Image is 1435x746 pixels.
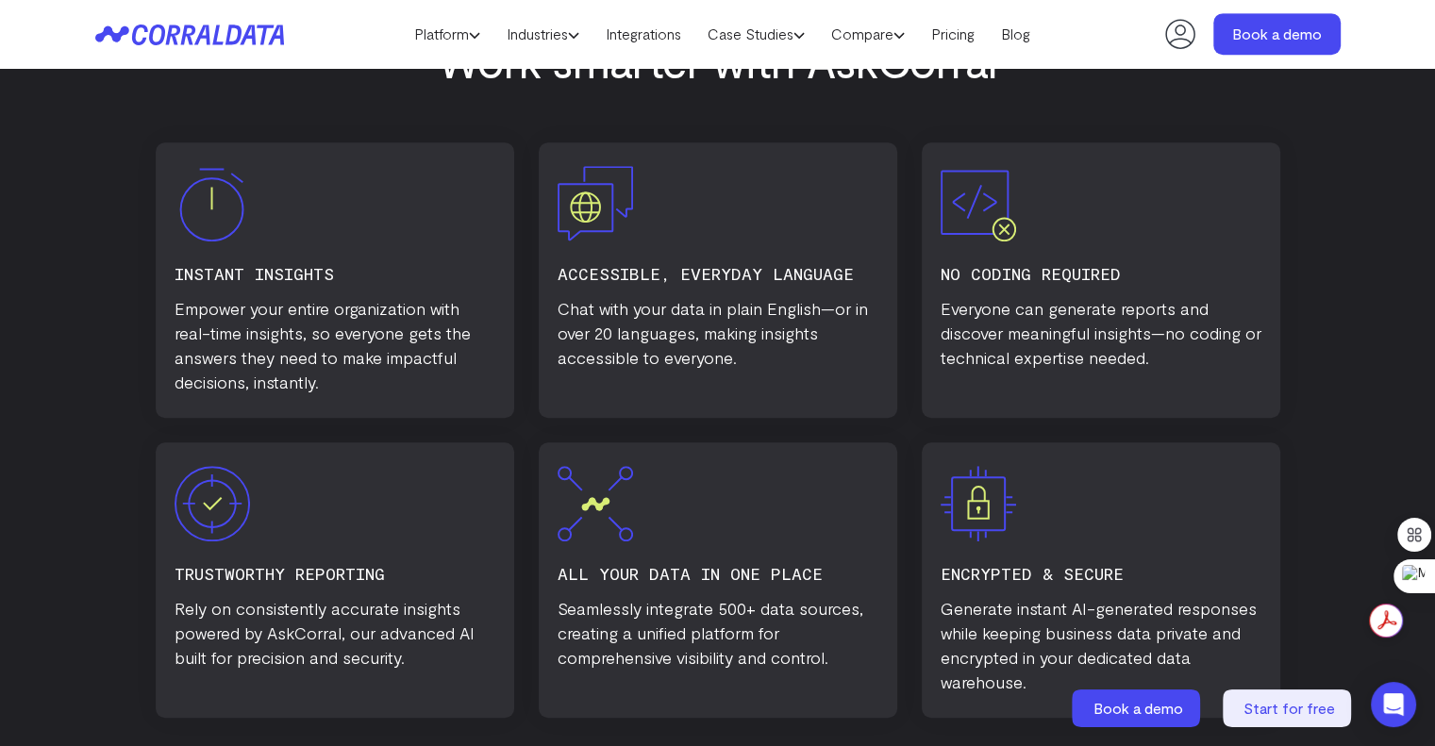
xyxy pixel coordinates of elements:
[918,20,988,48] a: Pricing
[818,20,918,48] a: Compare
[694,20,818,48] a: Case Studies
[988,20,1043,48] a: Blog
[558,596,878,670] p: Seamlessly integrate 500+ data sources, creating a unified platform for comprehensive visibility ...
[1371,682,1416,727] div: Open Intercom Messenger
[175,596,495,670] p: Rely on consistently accurate insights powered by AskCorral, our advanced AI built for precision ...
[558,260,878,287] h3: Accessible, everyday language
[175,260,495,287] h3: instant insights
[401,20,493,48] a: Platform
[558,296,878,370] p: Chat with your data in plain English—or in over 20 languages, making insights accessible to every...
[1213,13,1341,55] a: Book a demo
[941,296,1261,370] p: Everyone can generate reports and discover meaningful insights—no coding or technical expertise n...
[493,20,592,48] a: Industries
[558,560,878,587] h3: All Your Data in one place
[175,296,495,394] p: Empower your entire organization with real-time insights, so everyone gets the answers they need ...
[592,20,694,48] a: Integrations
[1243,699,1335,717] span: Start for free
[941,560,1261,587] h3: Encrypted & Secure
[1223,689,1355,727] a: Start for free
[941,260,1261,287] h3: No Coding Required
[95,35,1341,86] h2: Work smarter with AskCorral
[941,596,1261,694] p: Generate instant AI-generated responses while keeping business data private and encrypted in your...
[175,560,495,587] h3: Trustworthy Reporting
[1093,699,1183,717] span: Book a demo
[1072,689,1204,727] a: Book a demo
